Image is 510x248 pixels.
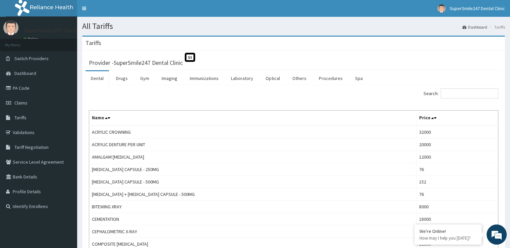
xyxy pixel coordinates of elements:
td: [MEDICAL_DATA] CAPSULE - 250MG [89,163,416,176]
div: We're Online! [419,228,476,234]
span: Tariffs [14,115,26,121]
a: Imaging [156,71,183,85]
td: AMALGAM [MEDICAL_DATA] [89,151,416,163]
h1: All Tariffs [82,22,505,31]
span: Switch Providers [14,55,49,61]
a: Others [287,71,312,85]
a: Optical [260,71,285,85]
img: User Image [3,20,18,35]
td: ACRYLIC DENTURE PER UNIT [89,138,416,151]
a: Dashboard [462,24,487,30]
td: ACRYLIC CROWNING [89,126,416,138]
span: Tariff Negotiation [14,144,49,150]
p: SuperSmile247 Dental Clinic [23,27,97,33]
img: User Image [437,4,446,13]
a: Immunizations [184,71,224,85]
input: Search: [441,88,498,98]
td: 8000 [416,201,498,213]
td: BITEWING XRAY [89,201,416,213]
td: [MEDICAL_DATA] + [MEDICAL_DATA] CAPSULE - 500MG [89,188,416,201]
span: St [185,53,195,62]
td: 76 [416,163,498,176]
td: 12000 [416,151,498,163]
label: Search: [423,88,498,98]
td: [MEDICAL_DATA] CAPSULE - 500MG [89,176,416,188]
td: 32000 [416,126,498,138]
h3: Tariffs [86,40,101,46]
a: Dental [86,71,109,85]
li: Tariffs [488,24,505,30]
a: Drugs [111,71,133,85]
p: How may I help you today? [419,235,476,241]
a: Online [23,37,40,41]
span: Dashboard [14,70,36,76]
td: 152 [416,176,498,188]
a: Gym [135,71,155,85]
span: Claims [14,100,27,106]
span: SuperSmile247 Dental Clinic [450,5,505,11]
td: 20000 [416,138,498,151]
td: 76 [416,188,498,201]
h3: Provider - SuperSmile247 Dental Clinic [89,60,183,66]
a: Procedures [314,71,348,85]
td: CEMENTATION [89,213,416,225]
td: CEPHALOMETRIC X-RAY [89,225,416,238]
a: Spa [350,71,368,85]
th: Price [416,111,498,126]
a: Laboratory [226,71,259,85]
td: 18000 [416,213,498,225]
th: Name [89,111,416,126]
